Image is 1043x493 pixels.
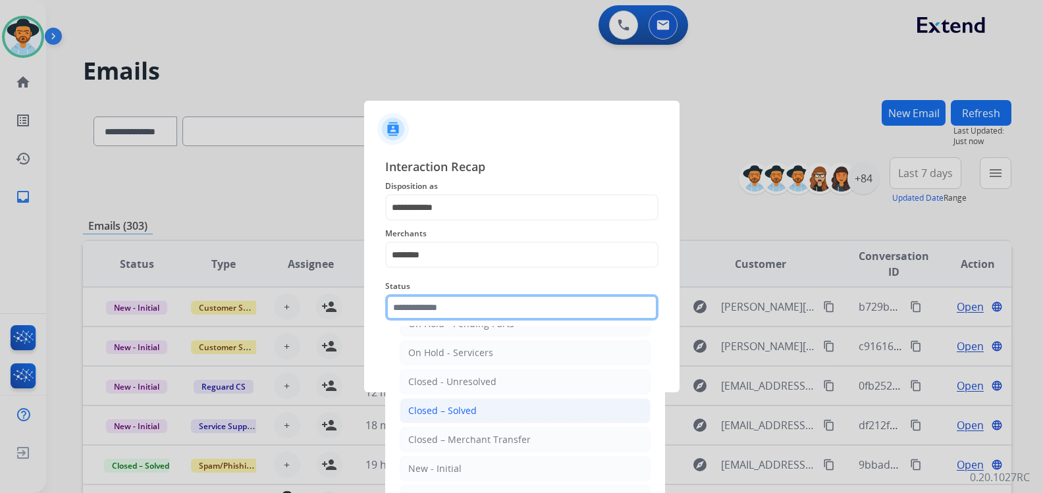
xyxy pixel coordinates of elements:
[385,278,658,294] span: Status
[408,346,493,359] div: On Hold - Servicers
[408,433,531,446] div: Closed – Merchant Transfer
[408,462,462,475] div: New - Initial
[970,469,1030,485] p: 0.20.1027RC
[385,226,658,242] span: Merchants
[408,404,477,417] div: Closed – Solved
[377,113,409,145] img: contactIcon
[385,157,658,178] span: Interaction Recap
[385,178,658,194] span: Disposition as
[408,375,496,388] div: Closed - Unresolved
